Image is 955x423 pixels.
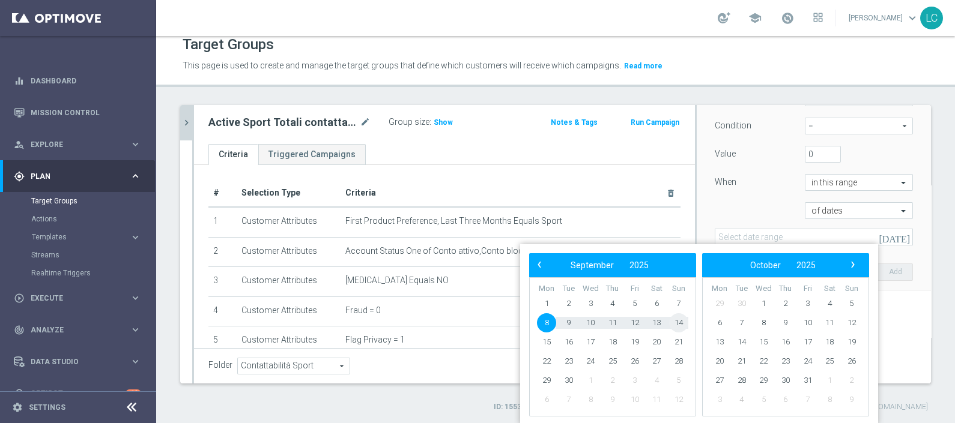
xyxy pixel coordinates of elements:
span: 15 [754,332,773,352]
th: weekday [709,284,731,294]
span: 4 [732,390,751,409]
span: 21 [669,332,688,352]
bs-datepicker-navigation-view: ​ ​ ​ [705,257,860,273]
div: Realtime Triggers [31,264,155,282]
div: Data Studio [14,356,130,367]
button: equalizer Dashboard [13,76,142,86]
span: 20 [710,352,729,371]
span: 11 [603,313,622,332]
th: weekday [580,284,602,294]
span: 2 [776,294,795,313]
div: gps_fixed Plan keyboard_arrow_right [13,172,142,181]
td: 3 [208,267,237,297]
span: 16 [559,332,578,352]
i: delete_forever [666,188,676,198]
span: 1 [537,294,556,313]
span: First Product Preference, Last Three Months Equals Sport [345,216,562,226]
span: [MEDICAL_DATA] Equals NO [345,275,449,286]
span: Plan [31,173,130,180]
span: 16 [776,332,795,352]
button: Read more [623,59,664,73]
span: 26 [625,352,644,371]
button: ‹ [532,257,548,273]
a: Settings [29,404,65,411]
span: 3 [710,390,729,409]
span: 5 [625,294,644,313]
button: September [563,257,622,273]
th: Selection Type [237,179,341,207]
div: Mission Control [14,97,141,128]
span: 23 [559,352,578,371]
a: Target Groups [31,196,125,206]
i: [DATE] [879,232,911,242]
span: 26 [842,352,861,371]
span: 29 [537,371,556,390]
th: weekday [667,284,690,294]
i: settings [12,402,23,413]
span: 1 [820,371,839,390]
span: 19 [625,332,644,352]
ng-select: of dates [805,202,913,219]
span: 25 [603,352,622,371]
div: Optibot [14,377,141,409]
button: Templates keyboard_arrow_right [31,232,142,242]
td: Customer Attributes [237,326,341,356]
span: 1 [581,371,600,390]
button: person_search Explore keyboard_arrow_right [13,140,142,149]
span: 21 [732,352,751,371]
span: 8 [754,313,773,332]
span: 9 [842,390,861,409]
td: Customer Attributes [237,237,341,267]
span: 13 [710,332,729,352]
span: 11 [647,390,666,409]
button: play_circle_outline Execute keyboard_arrow_right [13,293,142,303]
span: This page is used to create and manage the target groups that define which customers will receive... [183,61,621,70]
span: Data Studio [31,358,130,365]
span: Execute [31,295,130,302]
span: 2 [559,294,578,313]
span: 4 [647,371,666,390]
th: weekday [623,284,646,294]
a: Actions [31,214,125,224]
span: 31 [798,371,817,390]
th: weekday [558,284,580,294]
a: [PERSON_NAME]keyboard_arrow_down [847,9,920,27]
i: track_changes [14,325,25,335]
div: Plan [14,171,130,182]
span: 9 [559,313,578,332]
span: September [571,260,614,270]
div: Templates [32,233,130,241]
button: 2025 [622,257,656,273]
span: 30 [559,371,578,390]
i: keyboard_arrow_right [130,324,141,335]
label: When [715,176,736,187]
label: : [429,117,431,127]
span: 29 [710,294,729,313]
button: chevron_right [180,105,192,140]
span: ‹ [532,257,547,272]
span: 20 [647,332,666,352]
label: ID: 15535 [494,402,526,412]
th: weekday [731,284,753,294]
span: 5 [754,390,773,409]
span: school [748,11,762,25]
span: 27 [647,352,666,371]
span: 3 [581,294,600,313]
span: 10 [625,390,644,409]
span: 8 [537,313,556,332]
span: 13 [647,313,666,332]
i: keyboard_arrow_right [130,292,141,304]
a: Realtime Triggers [31,268,125,278]
span: 27 [710,371,729,390]
span: Templates [32,233,118,241]
span: 6 [776,390,795,409]
button: Mission Control [13,108,142,118]
th: weekday [775,284,797,294]
span: 6 [710,313,729,332]
span: 22 [754,352,773,371]
td: Customer Attributes [237,296,341,326]
a: Dashboard [31,65,141,97]
td: 2 [208,237,237,267]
